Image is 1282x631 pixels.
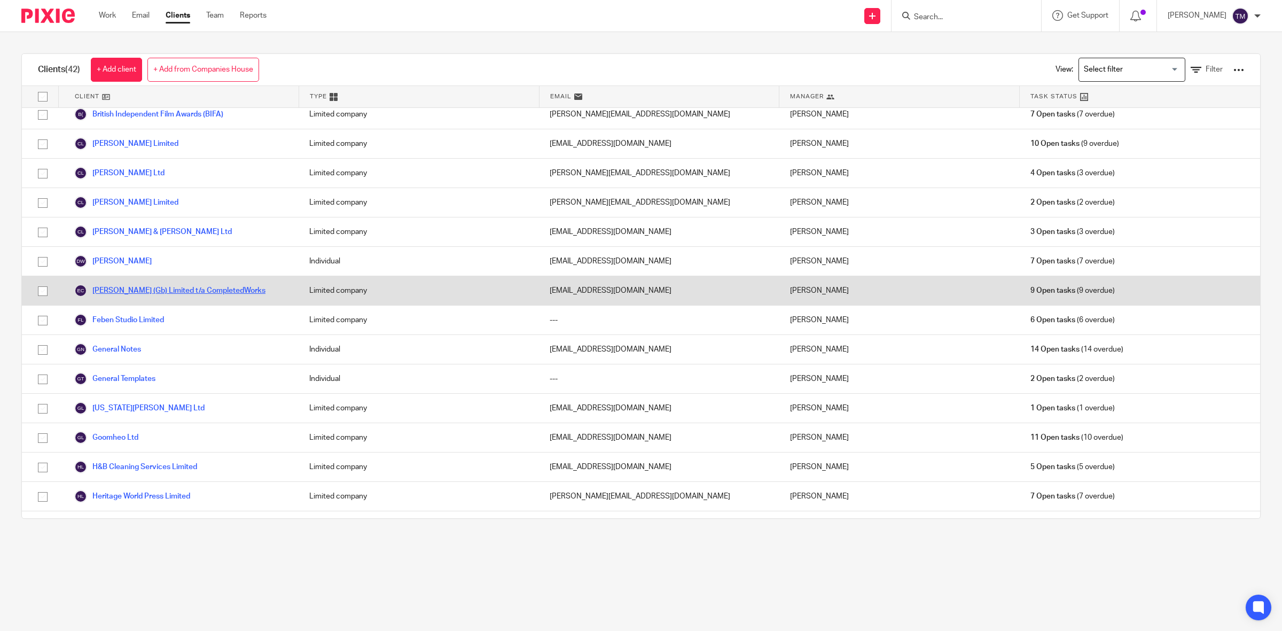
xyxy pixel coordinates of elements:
div: Limited company [299,453,539,481]
a: General Templates [74,372,155,385]
span: (3 overdue) [1030,227,1115,237]
span: (6 overdue) [1030,315,1115,325]
div: [PERSON_NAME] [779,511,1020,540]
a: Feben Studio Limited [74,314,164,326]
a: Work [99,10,116,21]
div: [EMAIL_ADDRESS][DOMAIN_NAME] [539,423,779,452]
img: svg%3E [74,402,87,415]
h1: Clients [38,64,80,75]
div: [PERSON_NAME] [779,188,1020,217]
span: (5 overdue) [1030,462,1115,472]
div: [PERSON_NAME] [779,217,1020,246]
div: [PERSON_NAME][EMAIL_ADDRESS][DOMAIN_NAME] [539,159,779,188]
a: [PERSON_NAME] & [PERSON_NAME] Ltd [74,225,232,238]
input: Search for option [1080,60,1179,79]
div: --- [539,511,779,540]
div: [PERSON_NAME] [779,247,1020,276]
span: (2 overdue) [1030,373,1115,384]
div: [PERSON_NAME] [779,335,1020,364]
input: Select all [33,87,53,107]
img: svg%3E [74,490,87,503]
div: [PERSON_NAME][EMAIL_ADDRESS][DOMAIN_NAME] [539,100,779,129]
a: [PERSON_NAME] Limited [74,137,178,150]
span: (7 overdue) [1030,256,1115,267]
span: 3 Open tasks [1030,227,1075,237]
span: Filter [1206,66,1223,73]
div: --- [539,306,779,334]
span: 7 Open tasks [1030,256,1075,267]
div: [EMAIL_ADDRESS][DOMAIN_NAME] [539,394,779,423]
div: Limited company [299,423,539,452]
span: (9 overdue) [1030,138,1119,149]
div: View: [1039,54,1244,85]
span: (14 overdue) [1030,344,1123,355]
a: [PERSON_NAME] (Gb) Limited t/a CompletedWorks [74,284,265,297]
div: Search for option [1078,58,1185,82]
div: [PERSON_NAME] [779,453,1020,481]
span: Manager [790,92,824,101]
div: [EMAIL_ADDRESS][DOMAIN_NAME] [539,247,779,276]
span: (10 overdue) [1030,432,1123,443]
div: [PERSON_NAME][EMAIL_ADDRESS][DOMAIN_NAME] [539,188,779,217]
img: svg%3E [74,431,87,444]
div: [PERSON_NAME] [779,364,1020,393]
img: svg%3E [74,255,87,268]
div: Limited company [299,217,539,246]
div: Limited company [299,129,539,158]
img: svg%3E [74,284,87,297]
span: Task Status [1030,92,1077,101]
div: --- [539,364,779,393]
div: Limited company [299,276,539,305]
img: svg%3E [74,314,87,326]
div: [EMAIL_ADDRESS][DOMAIN_NAME] [539,335,779,364]
div: [PERSON_NAME] [779,100,1020,129]
div: Limited company [299,188,539,217]
a: Heritage World Press Limited [74,490,190,503]
img: svg%3E [74,343,87,356]
a: [PERSON_NAME] [74,255,152,268]
a: [PERSON_NAME] Ltd [74,167,165,180]
span: Get Support [1067,12,1108,19]
img: svg%3E [74,461,87,473]
input: Search [913,13,1009,22]
div: [EMAIL_ADDRESS][DOMAIN_NAME] [539,276,779,305]
a: Email [132,10,150,21]
div: [PERSON_NAME] [779,129,1020,158]
span: Type [310,92,327,101]
span: 1 Open tasks [1030,403,1075,414]
a: General Notes [74,343,141,356]
div: [EMAIL_ADDRESS][DOMAIN_NAME] [539,453,779,481]
div: Limited company [299,394,539,423]
div: [PERSON_NAME] [779,306,1020,334]
span: 5 Open tasks [1030,462,1075,472]
span: 2 Open tasks [1030,197,1075,208]
div: Limited company [299,482,539,511]
div: Individual [299,335,539,364]
span: 4 Open tasks [1030,168,1075,178]
span: 10 Open tasks [1030,138,1080,149]
a: British Independent Film Awards (BIFA) [74,108,223,121]
img: svg%3E [74,372,87,385]
div: Limited company [299,306,539,334]
a: Reports [240,10,267,21]
img: svg%3E [74,225,87,238]
span: 6 Open tasks [1030,315,1075,325]
div: [PERSON_NAME][EMAIL_ADDRESS][DOMAIN_NAME] [539,482,779,511]
div: [PERSON_NAME] [779,159,1020,188]
a: Clients [166,10,190,21]
img: Pixie [21,9,75,23]
span: (7 overdue) [1030,491,1115,502]
span: 9 Open tasks [1030,285,1075,296]
div: Limited company [299,159,539,188]
span: 11 Open tasks [1030,432,1080,443]
div: [EMAIL_ADDRESS][DOMAIN_NAME] [539,129,779,158]
div: [EMAIL_ADDRESS][DOMAIN_NAME] [539,217,779,246]
div: Limited company [299,100,539,129]
span: Email [550,92,572,101]
p: [PERSON_NAME] [1168,10,1226,21]
span: 14 Open tasks [1030,344,1080,355]
div: [PERSON_NAME] [779,423,1020,452]
span: (3 overdue) [1030,168,1115,178]
a: + Add client [91,58,142,82]
div: [PERSON_NAME] [779,482,1020,511]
